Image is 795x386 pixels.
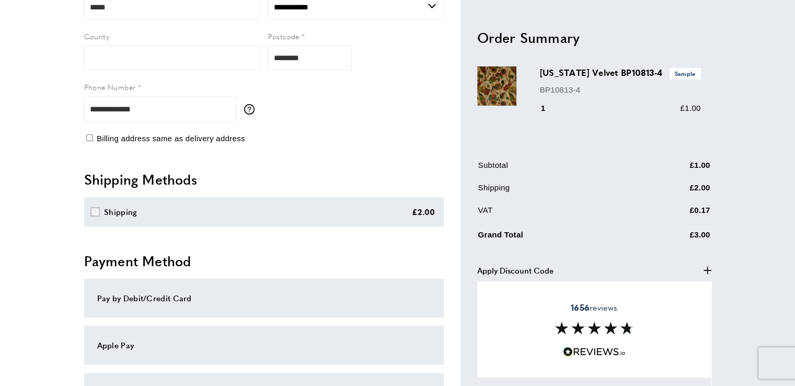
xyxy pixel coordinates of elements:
span: Apply Discount Code [477,264,554,277]
button: More information [244,104,260,115]
td: Subtotal [478,160,637,180]
div: Shipping [104,206,137,218]
span: Postcode [268,31,299,41]
div: Apple Pay [97,339,431,351]
td: VAT [478,205,637,225]
span: Phone Number [84,82,136,92]
div: 1 [540,103,560,115]
h2: Payment Method [84,252,444,270]
span: reviews [571,302,617,313]
h3: [US_STATE] Velvet BP10813-4 [540,67,701,80]
td: Grand Total [478,227,637,249]
td: £2.00 [638,182,710,202]
span: Sample [670,69,701,80]
h2: Shipping Methods [84,170,444,189]
td: £0.17 [638,205,710,225]
td: Shipping [478,182,637,202]
span: £1.00 [680,104,700,113]
span: Billing address same as delivery address [97,134,245,143]
h2: Order Summary [477,28,711,47]
input: Billing address same as delivery address [86,134,93,141]
p: BP10813-4 [540,84,701,96]
span: County [84,31,109,41]
strong: 1656 [571,301,590,313]
td: £3.00 [638,227,710,249]
div: £2.00 [412,206,435,218]
img: California Velvet BP10813-4 [477,67,516,106]
img: Reviews.io 5 stars [563,347,626,357]
img: Reviews section [555,322,633,334]
td: £1.00 [638,160,710,180]
div: Pay by Debit/Credit Card [97,292,431,304]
